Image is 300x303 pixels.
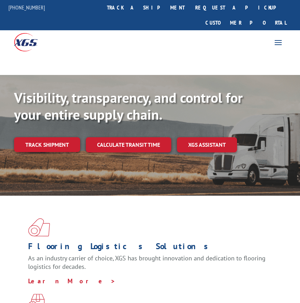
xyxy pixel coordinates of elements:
a: [PHONE_NUMBER] [8,4,45,11]
a: Customer Portal [200,15,292,30]
a: Calculate transit time [86,137,171,152]
a: XGS ASSISTANT [177,137,237,152]
a: Learn More > [28,277,116,285]
a: Track shipment [14,137,80,152]
span: As an industry carrier of choice, XGS has brought innovation and dedication to flooring logistics... [28,254,266,271]
h1: Flooring Logistics Solutions [28,242,267,254]
img: xgs-icon-total-supply-chain-intelligence-red [28,218,50,236]
b: Visibility, transparency, and control for your entire supply chain. [14,88,243,124]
